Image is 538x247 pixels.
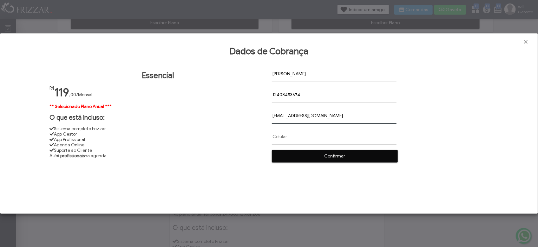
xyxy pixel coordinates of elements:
li: Até na agenda [49,153,266,158]
button: Confirmar [272,150,398,163]
span: Confirmar [276,151,393,161]
li: Sistema completo Frizzar [49,126,266,131]
input: Celular [272,129,397,145]
h1: O que está incluso: [49,114,266,122]
li: Agenda Online [49,142,266,148]
strong: 6 profissionais [57,153,85,158]
li: App Profissional [49,137,266,142]
h1: Essencial [49,71,266,80]
span: 119 [55,85,69,99]
a: Fechar [522,39,529,45]
input: Email [272,108,397,124]
strong: ** Selecionado Plano Anual *** [49,104,112,109]
span: R$ [49,85,55,91]
span: /Mensal [76,92,92,97]
span: ,00 [69,92,76,97]
input: CPF/CNPJ [272,87,397,103]
input: Nome Completo [272,66,397,82]
li: App Gestor [49,131,266,137]
li: Suporte ao Cliente [49,148,266,153]
h1: Dados de Cobrança [9,46,529,57]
